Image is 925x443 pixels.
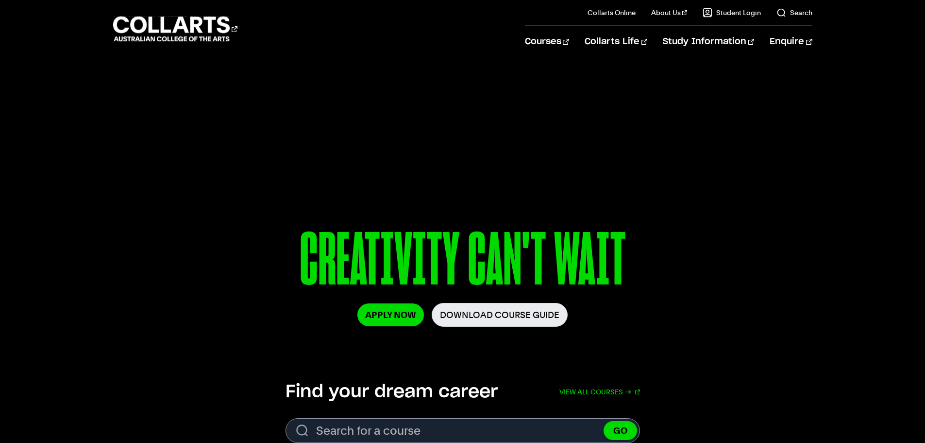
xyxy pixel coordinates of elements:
[113,15,237,43] div: Go to homepage
[588,8,636,18] a: Collarts Online
[286,418,640,443] form: Search
[559,381,640,403] a: View all courses
[191,223,733,303] p: CREATIVITY CAN'T WAIT
[604,421,637,440] button: GO
[525,26,569,58] a: Courses
[286,418,640,443] input: Search for a course
[432,303,568,327] a: Download Course Guide
[286,381,498,403] h2: Find your dream career
[585,26,647,58] a: Collarts Life
[703,8,761,18] a: Student Login
[663,26,754,58] a: Study Information
[770,26,812,58] a: Enquire
[357,303,424,326] a: Apply Now
[776,8,812,18] a: Search
[651,8,687,18] a: About Us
